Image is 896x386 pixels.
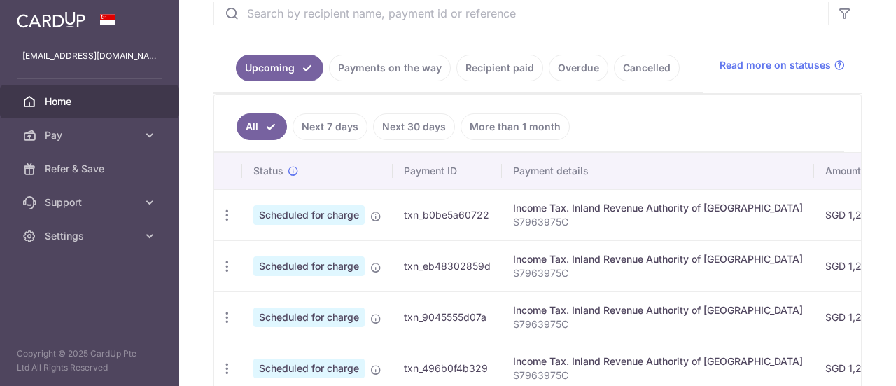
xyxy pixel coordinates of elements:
img: CardUp [17,11,85,28]
span: Refer & Save [45,162,137,176]
span: Status [253,164,283,178]
p: S7963975C [513,215,803,229]
div: Income Tax. Inland Revenue Authority of [GEOGRAPHIC_DATA] [513,252,803,266]
td: txn_b0be5a60722 [393,189,502,240]
span: Scheduled for charge [253,308,365,327]
a: Next 30 days [373,113,455,140]
p: S7963975C [513,368,803,382]
th: Payment ID [393,153,502,189]
span: Scheduled for charge [253,359,365,378]
span: Help [31,10,60,22]
a: More than 1 month [461,113,570,140]
span: Settings [45,229,137,243]
a: Overdue [549,55,608,81]
span: Read more on statuses [720,58,831,72]
a: Next 7 days [293,113,367,140]
div: Income Tax. Inland Revenue Authority of [GEOGRAPHIC_DATA] [513,201,803,215]
p: S7963975C [513,266,803,280]
span: Scheduled for charge [253,205,365,225]
a: Read more on statuses [720,58,845,72]
div: Income Tax. Inland Revenue Authority of [GEOGRAPHIC_DATA] [513,303,803,317]
span: Amount [825,164,861,178]
a: Upcoming [236,55,323,81]
p: [EMAIL_ADDRESS][DOMAIN_NAME] [22,49,157,63]
td: txn_eb48302859d [393,240,502,291]
th: Payment details [502,153,814,189]
span: Scheduled for charge [253,256,365,276]
a: Cancelled [614,55,680,81]
span: Support [45,195,137,209]
a: Payments on the way [329,55,451,81]
a: Recipient paid [456,55,543,81]
span: Home [45,95,137,109]
td: txn_9045555d07a [393,291,502,343]
div: Income Tax. Inland Revenue Authority of [GEOGRAPHIC_DATA] [513,354,803,368]
span: Pay [45,128,137,142]
p: S7963975C [513,317,803,331]
a: All [237,113,287,140]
